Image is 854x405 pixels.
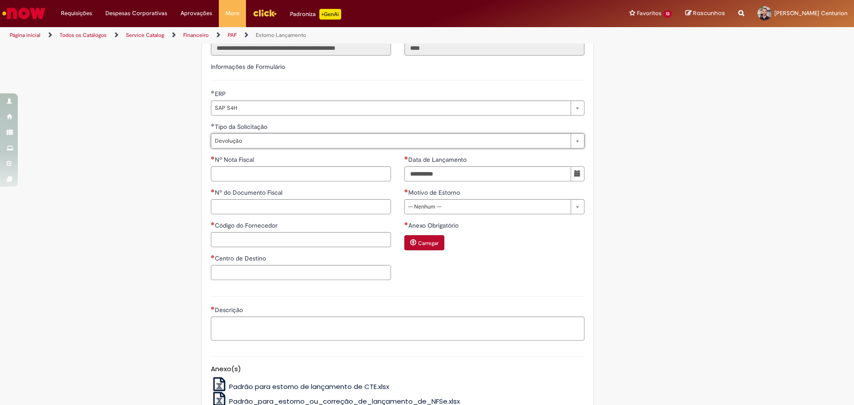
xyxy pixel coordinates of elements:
span: More [226,9,239,18]
span: Obrigatório Preenchido [211,123,215,127]
div: Padroniza [290,9,341,20]
ul: Trilhas de página [7,27,563,44]
a: Padrão para estorno de lançamento de CTE.xlsx [211,382,390,391]
span: Centro de Destino [215,254,268,262]
span: -- Nenhum -- [408,200,566,214]
span: Necessários [404,156,408,160]
span: Código do Fornecedor [215,221,279,229]
span: Aprovações [181,9,212,18]
span: Motivo de Estorno [408,188,462,196]
span: Necessários [211,156,215,160]
img: ServiceNow [1,4,47,22]
span: ERP [215,90,228,98]
span: Necessários [211,306,215,310]
input: Código do Fornecedor [211,232,391,247]
span: Nº do Documento Fiscal [215,188,284,196]
a: Página inicial [10,32,40,39]
span: [PERSON_NAME] Centurion [774,9,847,17]
input: Nº do Documento Fiscal [211,199,391,214]
small: Carregar [418,240,439,247]
span: Tipo da Solicitação [215,123,269,131]
span: Nº Nota Fiscal [215,156,256,164]
span: 13 [663,10,672,18]
input: Título [211,40,391,56]
h5: Anexo(s) [211,365,584,373]
span: Necessários [211,189,215,192]
a: PAF [228,32,237,39]
span: Obrigatório Preenchido [211,90,215,94]
input: Código da Unidade [404,40,584,56]
span: Favoritos [637,9,661,18]
label: Informações de Formulário [211,63,285,71]
span: Padrão para estorno de lançamento de CTE.xlsx [229,382,389,391]
button: Carregar anexo de Anexo Obrigatório Required [404,235,444,250]
img: click_logo_yellow_360x200.png [253,6,277,20]
span: Necessários [404,189,408,192]
span: Requisições [61,9,92,18]
span: Necessários [211,255,215,258]
a: Estorno Lançamento [256,32,306,39]
a: Financeiro [183,32,209,39]
span: Data de Lançamento [408,156,468,164]
span: Necessários [404,222,408,225]
span: Devolução [215,134,566,148]
span: Anexo Obrigatório [408,221,460,229]
a: Rascunhos [685,9,725,18]
p: +GenAi [319,9,341,20]
span: SAP S4H [215,101,566,115]
span: Despesas Corporativas [105,9,167,18]
a: Service Catalog [126,32,164,39]
button: Mostrar calendário para Data de Lançamento [571,166,584,181]
input: Data de Lançamento [404,166,571,181]
textarea: Descrição [211,317,584,341]
a: Todos os Catálogos [60,32,107,39]
span: Necessários [211,222,215,225]
span: Descrição [215,306,245,314]
input: Centro de Destino [211,265,391,280]
span: Rascunhos [693,9,725,17]
input: Nº Nota Fiscal [211,166,391,181]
